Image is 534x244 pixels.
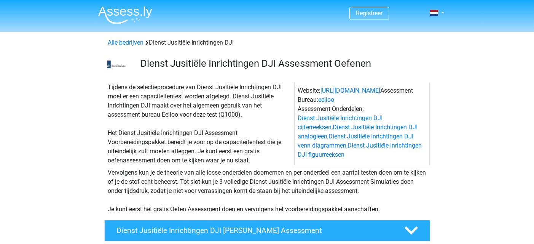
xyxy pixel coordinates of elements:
[108,39,143,46] a: Alle bedrijven
[298,142,422,158] a: Dienst Jusitiële Inrichtingen DJI figuurreeksen
[318,96,334,103] a: eelloo
[294,83,430,165] div: Website: Assessment Bureau: Assessment Onderdelen: , , ,
[105,83,294,165] div: Tijdens de selectieprocedure van Dienst Jusitiële Inrichtingen DJI moet er een capaciteitentest w...
[356,10,383,17] a: Registreer
[101,220,433,241] a: Dienst Jusitiële Inrichtingen DJI [PERSON_NAME] Assessment
[298,124,418,140] a: Dienst Jusitiële Inrichtingen DJI analogieen
[105,38,430,47] div: Dienst Jusitiële Inrichtingen DJI
[298,114,383,131] a: Dienst Jusitiële Inrichtingen DJI cijferreeksen
[105,168,430,214] div: Vervolgens kun je de theorie van alle losse onderdelen doornemen en per onderdeel een aantal test...
[298,133,413,149] a: Dienst Jusitiële Inrichtingen DJI venn diagrammen
[140,58,424,69] h3: Dienst Jusitiële Inrichtingen DJI Assessment Oefenen
[320,87,380,94] a: [URL][DOMAIN_NAME]
[98,6,152,24] img: Assessly
[116,226,392,235] h4: Dienst Jusitiële Inrichtingen DJI [PERSON_NAME] Assessment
